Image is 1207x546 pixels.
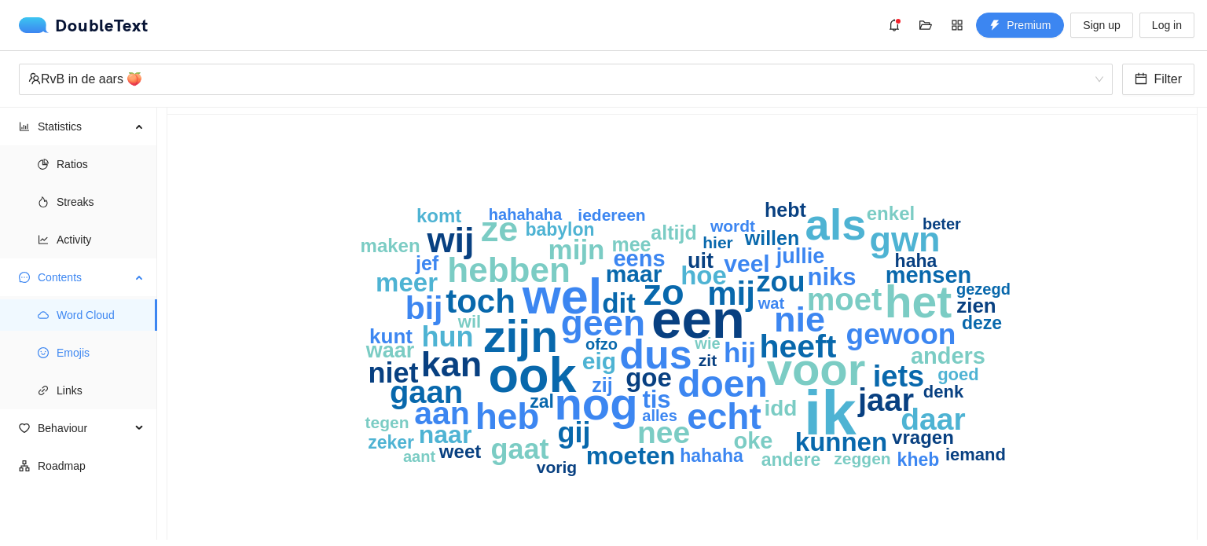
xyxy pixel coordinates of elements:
[592,374,612,396] text: zij
[475,396,540,437] text: heb
[548,234,605,265] text: mijn
[368,432,414,453] text: zeker
[554,378,637,429] text: nog
[361,235,420,256] text: maken
[558,416,591,449] text: gij
[390,375,463,409] text: gaan
[895,251,937,271] text: haha
[885,277,952,327] text: het
[530,391,554,412] text: zal
[765,396,798,420] text: idd
[765,199,806,221] text: hebt
[807,282,882,317] text: moet
[38,262,130,293] span: Contents
[491,433,549,465] text: gaat
[976,13,1064,38] button: thunderboltPremium
[489,347,578,402] text: ook
[680,445,743,466] text: hahaha
[38,385,49,396] span: link
[688,249,714,273] text: uit
[446,283,515,320] text: toch
[758,295,785,312] text: wat
[369,324,413,348] text: kunt
[911,343,985,368] text: anders
[1154,69,1182,89] span: Filter
[882,19,906,31] span: bell
[586,442,676,470] text: moeten
[913,13,938,38] button: folder-open
[901,402,965,436] text: daar
[651,289,745,350] text: een
[937,365,979,384] text: goed
[419,420,472,449] text: naar
[481,209,519,249] text: ze
[403,448,435,465] text: aant
[19,17,149,33] div: DoubleText
[956,294,996,317] text: zien
[57,375,145,406] span: Links
[710,217,755,235] text: wordt
[38,159,49,170] span: pie-chart
[421,344,482,384] text: kan
[744,227,799,249] text: willen
[28,72,41,85] span: team
[483,311,558,361] text: zijn
[846,318,956,350] text: gewoon
[578,206,645,224] text: iedereen
[694,335,720,352] text: wie
[606,261,662,287] text: maar
[707,275,755,312] text: mij
[1139,13,1194,38] button: Log in
[962,313,1002,333] text: deze
[776,244,825,268] text: jullie
[703,233,733,251] text: hier
[699,351,717,369] text: zit
[365,413,409,431] text: tegen
[38,234,49,245] span: line-chart
[19,423,30,434] span: heart
[415,252,439,274] text: jef
[774,299,825,339] text: nie
[619,332,692,377] text: dus
[734,428,773,453] text: oke
[38,412,130,444] span: Behaviour
[643,386,671,413] text: tis
[923,382,964,401] text: denk
[923,215,961,233] text: beter
[989,20,1000,32] span: thunderbolt
[585,335,618,353] text: ofzo
[489,206,563,223] text: hahahaha
[414,395,470,431] text: aan
[1083,16,1120,34] span: Sign up
[651,222,696,244] text: altijd
[602,288,636,318] text: dit
[687,396,761,437] text: echt
[677,363,768,405] text: doen
[892,427,954,448] text: vragen
[1122,64,1194,95] button: calendarFilter
[945,19,969,31] span: appstore
[28,64,1089,94] div: RvB in de aars 🍑
[38,111,130,142] span: Statistics
[882,13,907,38] button: bell
[57,224,145,255] span: Activity
[681,261,727,290] text: hoe
[614,246,666,271] text: eens
[19,17,149,33] a: logoDoubleText
[1135,72,1147,87] span: calendar
[376,268,438,297] text: meer
[761,449,820,470] text: andere
[19,272,30,283] span: message
[767,343,866,394] text: voor
[867,203,915,224] text: enkel
[537,458,577,476] text: vorig
[886,262,972,288] text: mensen
[870,219,941,259] text: gwn
[365,339,415,362] text: waar
[760,328,837,365] text: heeft
[804,378,857,448] text: ik
[626,363,672,392] text: goe
[834,449,890,467] text: zeggen
[427,220,475,260] text: wij
[438,441,481,462] text: weet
